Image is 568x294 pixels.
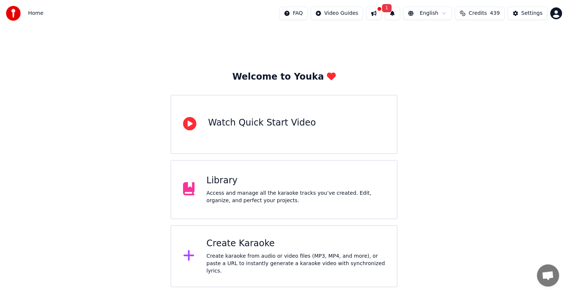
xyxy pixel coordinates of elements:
[208,117,316,129] div: Watch Quick Start Video
[469,10,487,17] span: Credits
[508,7,547,20] button: Settings
[385,7,400,20] button: 1
[279,7,308,20] button: FAQ
[521,10,542,17] div: Settings
[311,7,363,20] button: Video Guides
[382,4,392,12] span: 1
[490,10,500,17] span: 439
[28,10,43,17] nav: breadcrumb
[206,190,385,204] div: Access and manage all the karaoke tracks you’ve created. Edit, organize, and perfect your projects.
[206,175,385,187] div: Library
[6,6,21,21] img: youka
[232,71,336,83] div: Welcome to Youka
[206,238,385,250] div: Create Karaoke
[537,264,559,287] a: Åben chat
[206,253,385,275] div: Create karaoke from audio or video files (MP3, MP4, and more), or paste a URL to instantly genera...
[455,7,504,20] button: Credits439
[28,10,43,17] span: Home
